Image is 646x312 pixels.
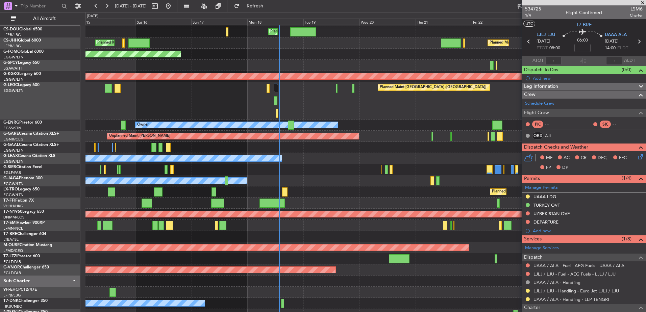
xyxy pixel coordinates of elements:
[3,304,22,309] a: HKJK/NBO
[576,21,592,28] span: T7-BRE
[545,133,560,139] a: AJI
[533,219,558,225] div: DEPARTURE
[624,57,635,64] span: ALDT
[613,121,628,127] div: - -
[3,199,15,203] span: T7-FFI
[3,232,46,236] a: T7-BREChallenger 604
[605,32,627,38] span: UAAA ALA
[115,3,147,9] span: [DATE] - [DATE]
[546,164,551,171] span: FP
[3,72,19,76] span: G-KGKG
[3,215,24,220] a: DNMM/LOS
[545,57,562,65] input: --:--
[3,27,42,31] a: CS-DOUGlobal 6500
[622,66,631,73] span: (0/0)
[3,154,18,158] span: G-LEAX
[525,184,558,191] a: Manage Permits
[79,19,135,25] div: Fri 15
[3,232,17,236] span: T7-BRE
[524,235,542,243] span: Services
[533,263,624,268] a: UAAA / ALA - Fuel - AEG Fuels - UAAA / ALA
[241,4,269,8] span: Refresh
[533,202,560,208] div: TURKEY OVF
[3,288,37,292] a: 9H-EHCPC12/47E
[3,72,41,76] a: G-KGKGLegacy 600
[533,271,616,277] a: LJLJ / LJU - Fuel - AEG Fuels - LJLJ / LJU
[3,288,18,292] span: 9H-EHC
[3,132,19,136] span: G-GARE
[3,221,45,225] a: T7-EMIHawker 900XP
[524,175,540,183] span: Permits
[3,132,59,136] a: G-GARECessna Citation XLS+
[525,5,541,12] span: 534725
[3,226,23,231] a: LFMN/NCE
[3,243,52,247] a: M-OUSECitation Mustang
[7,13,73,24] button: All Aircraft
[525,12,541,18] span: 1/4
[533,280,580,285] a: UAAA / ALA - Handling
[3,83,18,87] span: G-LEGC
[3,55,24,60] a: EGGW/LTN
[600,121,611,128] div: SIC
[3,170,21,175] a: EGLF/FAB
[564,155,570,161] span: AC
[537,38,550,45] span: [DATE]
[598,155,608,161] span: DFC,
[524,304,540,312] span: Charter
[533,288,619,294] a: LJLJ / LJU - Handling - Euro Jet LJLJ / LJU
[3,121,19,125] span: G-ENRG
[3,293,21,298] a: LFPB/LBG
[622,175,631,182] span: (1/4)
[492,187,598,197] div: Planned Maint [GEOGRAPHIC_DATA] ([GEOGRAPHIC_DATA])
[416,19,472,25] div: Thu 21
[18,16,71,21] span: All Aircraft
[524,83,558,90] span: Leg Information
[524,91,536,99] span: Crew
[3,50,21,54] span: G-FOMO
[605,38,619,45] span: [DATE]
[617,45,628,52] span: ELDT
[605,45,616,52] span: 14:00
[231,1,271,11] button: Refresh
[545,121,560,127] div: - -
[3,210,44,214] a: T7-N1960Legacy 650
[3,121,42,125] a: G-ENRGPraetor 600
[622,235,631,242] span: (1/8)
[3,176,43,180] a: G-JAGAPhenom 300
[533,75,643,81] div: Add new
[135,19,192,25] div: Sat 16
[3,44,21,49] a: LFPB/LBG
[3,176,19,180] span: G-JAGA
[490,38,596,48] div: Planned Maint [GEOGRAPHIC_DATA] ([GEOGRAPHIC_DATA])
[3,126,21,131] a: EGSS/STN
[3,204,23,209] a: VHHH/HKG
[3,192,24,198] a: EGGW/LTN
[21,1,59,11] input: Trip Number
[3,210,22,214] span: T7-N1960
[137,120,149,130] div: Owner
[525,245,559,252] a: Manage Services
[303,19,359,25] div: Tue 19
[109,131,170,141] div: Unplanned Maint [PERSON_NAME]
[3,187,40,191] a: LX-TROLegacy 650
[581,155,587,161] span: CR
[533,194,556,200] div: UAAA LDG
[3,32,21,37] a: LFPB/LBG
[577,37,588,44] span: 06:00
[3,243,20,247] span: M-OUSE
[3,259,21,264] a: EGLF/FAB
[3,154,55,158] a: G-LEAXCessna Citation XLS
[537,32,555,38] span: LJLJ LJU
[3,299,19,303] span: T7-DNK
[3,237,19,242] a: LTBA/ISL
[3,38,18,43] span: CS-JHH
[191,19,247,25] div: Sun 17
[562,164,568,171] span: DP
[3,159,24,164] a: EGGW/LTN
[359,19,416,25] div: Wed 20
[537,45,548,52] span: ETOT
[3,83,40,87] a: G-LEGCLegacy 600
[3,254,17,258] span: T7-LZZI
[546,155,552,161] span: MF
[532,57,544,64] span: ATOT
